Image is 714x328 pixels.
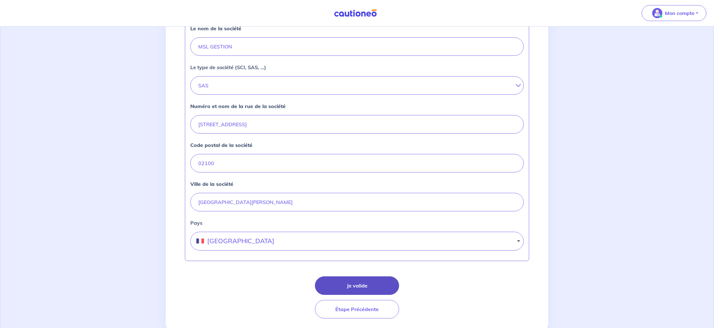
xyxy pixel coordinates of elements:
[315,276,399,295] button: Je valide
[190,232,524,251] button: [GEOGRAPHIC_DATA]
[190,181,233,187] strong: Ville de la société
[652,8,662,18] img: illu_account_valid_menu.svg
[665,9,695,17] p: Mon compte
[190,63,266,71] p: Le type de société (SCI, SAS, ...)
[190,103,286,109] strong: Numéro et nom de la rue de la société
[642,5,706,21] button: illu_account_valid_menu.svgMon compte
[190,142,252,148] strong: Code postal de la société
[190,154,524,172] input: 59000
[190,37,524,56] input: Le nom de la société
[190,115,524,134] input: 54 rue nationale
[190,219,524,227] label: Pays
[190,25,241,32] strong: Le nom de la société
[315,300,399,318] button: Étape Précédente
[331,9,379,17] img: Cautioneo
[190,193,524,211] input: Lille
[190,76,524,95] button: SAS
